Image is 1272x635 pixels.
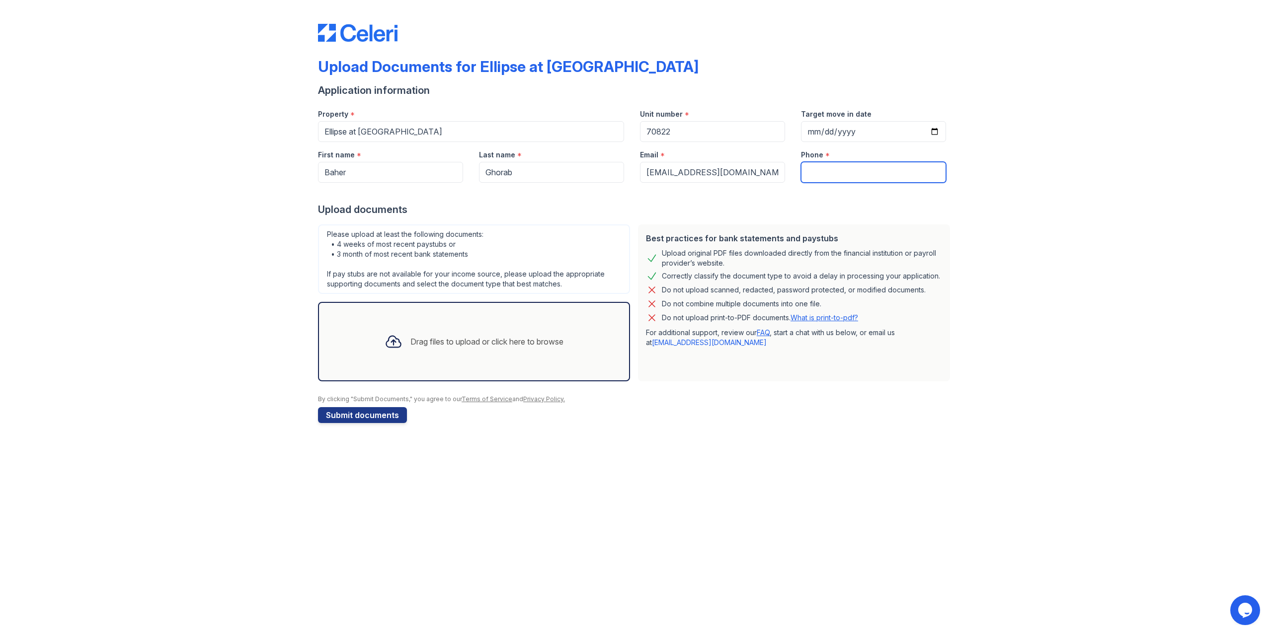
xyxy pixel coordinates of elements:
[662,270,940,282] div: Correctly classify the document type to avoid a delay in processing your application.
[523,395,565,403] a: Privacy Policy.
[318,224,630,294] div: Please upload at least the following documents: • 4 weeks of most recent paystubs or • 3 month of...
[640,150,658,160] label: Email
[801,150,823,160] label: Phone
[318,407,407,423] button: Submit documents
[662,248,942,268] div: Upload original PDF files downloaded directly from the financial institution or payroll provider’...
[479,150,515,160] label: Last name
[318,203,954,216] div: Upload documents
[646,232,942,244] div: Best practices for bank statements and paystubs
[318,58,699,75] div: Upload Documents for Ellipse at [GEOGRAPHIC_DATA]
[318,150,355,160] label: First name
[318,83,954,97] div: Application information
[662,284,926,296] div: Do not upload scanned, redacted, password protected, or modified documents.
[640,109,683,119] label: Unit number
[410,336,563,348] div: Drag files to upload or click here to browse
[757,328,770,337] a: FAQ
[791,313,858,322] a: What is print-to-pdf?
[652,338,767,347] a: [EMAIL_ADDRESS][DOMAIN_NAME]
[801,109,872,119] label: Target move in date
[662,298,821,310] div: Do not combine multiple documents into one file.
[1230,595,1262,625] iframe: chat widget
[462,395,512,403] a: Terms of Service
[318,109,348,119] label: Property
[318,24,397,42] img: CE_Logo_Blue-a8612792a0a2168367f1c8372b55b34899dd931a85d93a1a3d3e32e68fde9ad4.png
[318,395,954,403] div: By clicking "Submit Documents," you agree to our and
[662,313,858,323] p: Do not upload print-to-PDF documents.
[646,328,942,348] p: For additional support, review our , start a chat with us below, or email us at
